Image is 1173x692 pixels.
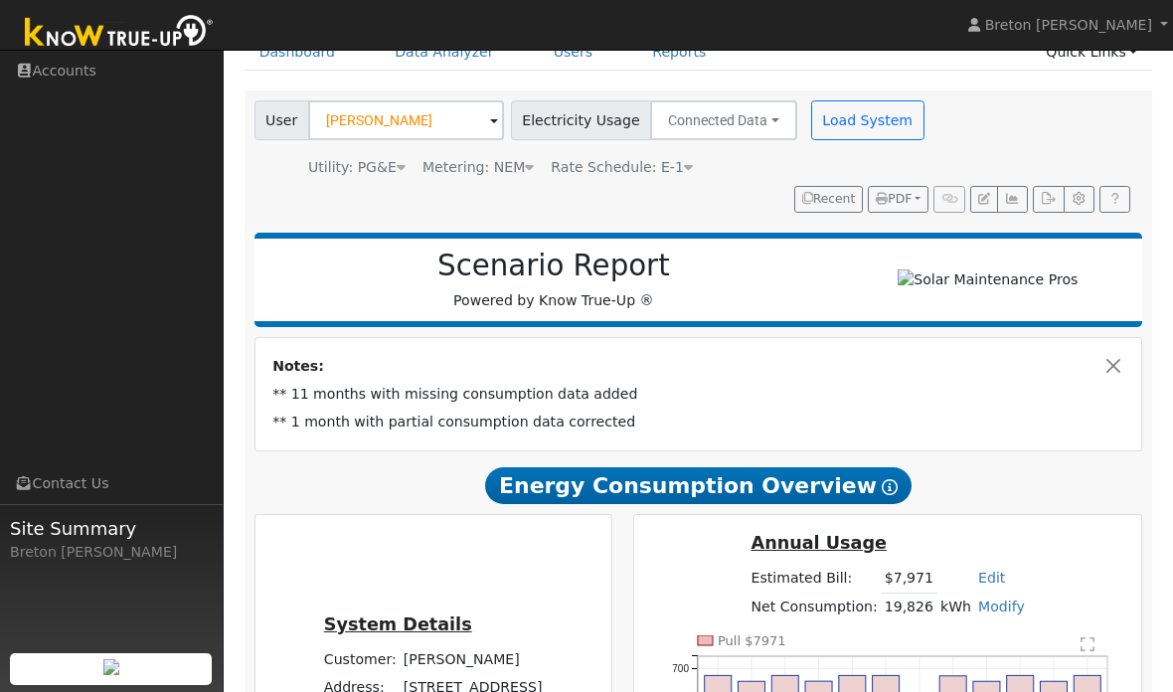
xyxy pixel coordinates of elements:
a: Reports [637,34,721,71]
span: PDF [876,192,912,206]
img: Solar Maintenance Pros [898,269,1078,290]
button: Export Interval Data [1033,186,1064,214]
text:  [1081,636,1094,652]
a: Quick Links [1031,34,1152,71]
span: Breton [PERSON_NAME] [985,17,1152,33]
text: 700 [672,663,689,674]
button: Connected Data [650,100,797,140]
a: Data Analyzer [380,34,509,71]
td: Net Consumption: [748,593,881,621]
td: ** 11 months with missing consumption data added [269,381,1128,409]
td: $7,971 [881,565,936,594]
span: Electricity Usage [511,100,651,140]
td: Customer: [320,645,400,673]
a: Dashboard [245,34,351,71]
td: 19,826 [881,593,936,621]
button: Close [1103,356,1124,377]
strong: Notes: [272,358,324,374]
div: Breton [PERSON_NAME] [10,542,213,563]
span: Site Summary [10,515,213,542]
span: Energy Consumption Overview [485,467,912,504]
text: Pull $7971 [718,633,786,648]
button: Multi-Series Graph [997,186,1028,214]
div: Powered by Know True-Up ® [264,249,844,311]
td: ** 1 month with partial consumption data corrected [269,409,1128,436]
a: Modify [978,599,1025,614]
a: Users [539,34,608,71]
div: Utility: PG&E [308,157,406,178]
button: Load System [811,100,924,140]
div: Metering: NEM [422,157,534,178]
td: kWh [937,593,975,621]
td: Estimated Bill: [748,565,881,594]
i: Show Help [882,479,898,495]
button: Edit User [970,186,998,214]
input: Select a User [308,100,504,140]
h2: Scenario Report [274,249,833,283]
button: Recent [794,186,864,214]
a: Help Link [1099,186,1130,214]
a: Edit [978,570,1005,586]
span: Alias: None [551,159,693,175]
img: Know True-Up [15,11,224,56]
button: PDF [868,186,928,214]
td: [PERSON_NAME] [400,645,546,673]
button: Settings [1064,186,1094,214]
span: User [254,100,309,140]
img: retrieve [103,659,119,675]
u: Annual Usage [752,533,887,553]
u: System Details [324,614,472,634]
